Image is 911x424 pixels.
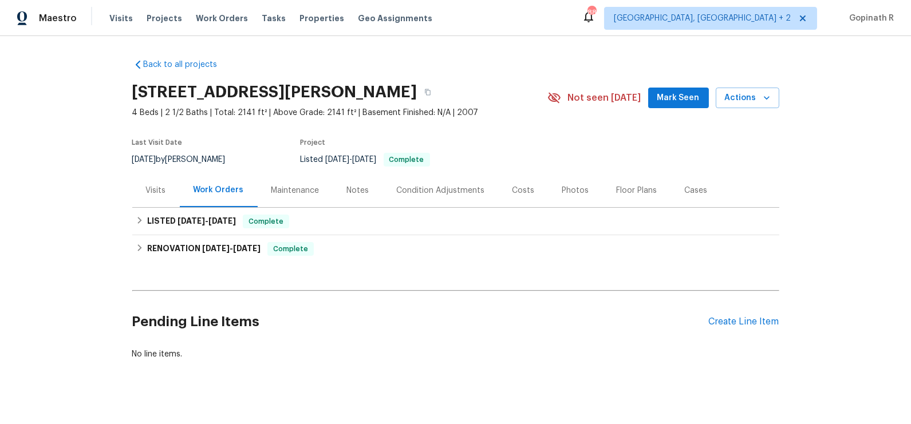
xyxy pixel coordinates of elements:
[202,244,230,252] span: [DATE]
[39,13,77,24] span: Maestro
[132,59,242,70] a: Back to all projects
[299,13,344,24] span: Properties
[512,185,535,196] div: Costs
[587,7,595,18] div: 88
[716,88,779,109] button: Actions
[147,13,182,24] span: Projects
[196,13,248,24] span: Work Orders
[194,184,244,196] div: Work Orders
[301,156,430,164] span: Listed
[146,185,166,196] div: Visits
[178,217,236,225] span: -
[385,156,429,163] span: Complete
[178,217,205,225] span: [DATE]
[132,208,779,235] div: LISTED [DATE]-[DATE]Complete
[147,242,261,256] h6: RENOVATION
[657,91,700,105] span: Mark Seen
[326,156,350,164] span: [DATE]
[132,348,779,360] div: No line items.
[271,185,320,196] div: Maintenance
[109,13,133,24] span: Visits
[244,216,288,227] span: Complete
[614,13,791,24] span: [GEOGRAPHIC_DATA], [GEOGRAPHIC_DATA] + 2
[202,244,261,252] span: -
[845,13,894,24] span: Gopinath R
[725,91,770,105] span: Actions
[417,82,438,102] button: Copy Address
[353,156,377,164] span: [DATE]
[326,156,377,164] span: -
[709,316,779,327] div: Create Line Item
[301,139,326,146] span: Project
[132,153,239,167] div: by [PERSON_NAME]
[132,86,417,98] h2: [STREET_ADDRESS][PERSON_NAME]
[233,244,261,252] span: [DATE]
[208,217,236,225] span: [DATE]
[358,13,432,24] span: Geo Assignments
[262,14,286,22] span: Tasks
[685,185,708,196] div: Cases
[648,88,709,109] button: Mark Seen
[562,185,589,196] div: Photos
[132,139,183,146] span: Last Visit Date
[617,185,657,196] div: Floor Plans
[132,107,547,118] span: 4 Beds | 2 1/2 Baths | Total: 2141 ft² | Above Grade: 2141 ft² | Basement Finished: N/A | 2007
[132,235,779,263] div: RENOVATION [DATE]-[DATE]Complete
[269,243,313,255] span: Complete
[132,156,156,164] span: [DATE]
[397,185,485,196] div: Condition Adjustments
[132,295,709,348] h2: Pending Line Items
[147,215,236,228] h6: LISTED
[347,185,369,196] div: Notes
[568,92,641,104] span: Not seen [DATE]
